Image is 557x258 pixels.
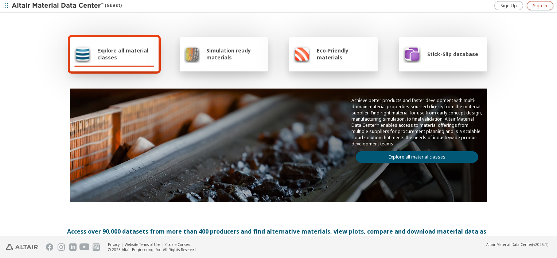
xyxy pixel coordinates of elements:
a: Cookie Consent [165,242,192,247]
a: Explore all material classes [356,151,478,163]
img: Simulation ready materials [184,45,200,63]
img: Eco-Friendly materials [293,45,310,63]
img: Altair Engineering [6,244,38,250]
p: Achieve better products and faster development with multi-domain material properties sourced dire... [351,97,483,147]
span: Simulation ready materials [206,47,264,61]
div: (Guest) [12,2,122,9]
a: Website Terms of Use [125,242,160,247]
span: Sign In [533,3,547,9]
div: (v2025.1) [486,242,548,247]
span: Explore all material classes [97,47,154,61]
span: Altair Material Data Center [486,242,532,247]
img: Stick-Slip database [403,45,421,63]
span: Stick-Slip database [427,51,478,58]
div: Access over 90,000 datasets from more than 400 producers and find alternative materials, view plo... [67,227,490,245]
img: Altair Material Data Center [12,2,105,9]
a: Sign Up [494,1,523,10]
span: Eco-Friendly materials [317,47,373,61]
a: Privacy [108,242,120,247]
div: © 2025 Altair Engineering, Inc. All Rights Reserved. [108,247,197,252]
a: Sign In [527,1,553,10]
span: Sign Up [500,3,517,9]
img: Explore all material classes [74,45,91,63]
